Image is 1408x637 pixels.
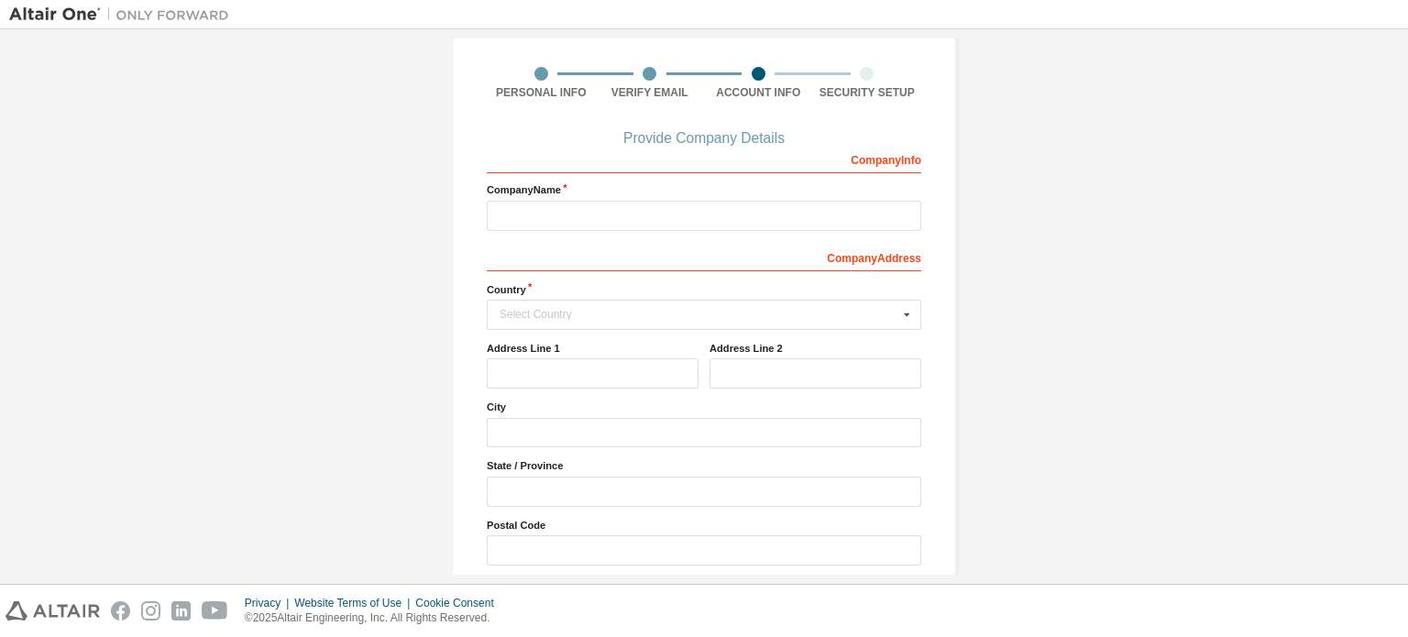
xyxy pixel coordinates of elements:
img: facebook.svg [111,601,130,621]
div: Select Country [500,309,898,320]
img: youtube.svg [202,601,228,621]
div: Privacy [245,596,294,610]
div: Verify Email [596,85,705,100]
label: State / Province [487,458,921,473]
label: Postal Code [487,518,921,533]
label: City [487,400,921,414]
label: Company Name [487,182,921,197]
p: © 2025 Altair Engineering, Inc. All Rights Reserved. [245,610,505,626]
div: Cookie Consent [415,596,504,610]
div: Provide Company Details [487,133,921,144]
div: Personal Info [487,85,596,100]
label: Address Line 2 [709,341,921,356]
div: Company Address [487,242,921,271]
div: Security Setup [813,85,922,100]
img: instagram.svg [141,601,160,621]
label: Country [487,282,921,297]
div: Account Info [704,85,813,100]
div: Website Terms of Use [294,596,415,610]
img: Altair One [9,5,238,24]
img: altair_logo.svg [5,601,100,621]
div: Company Info [487,144,921,173]
img: linkedin.svg [171,601,191,621]
label: Address Line 1 [487,341,698,356]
